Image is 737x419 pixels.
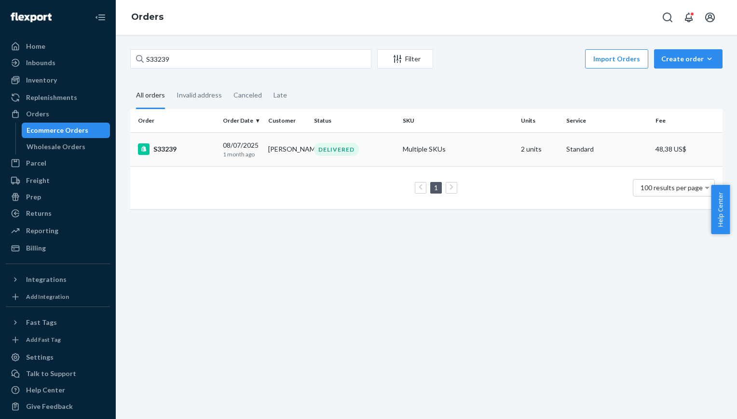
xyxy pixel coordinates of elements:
[661,54,715,64] div: Create order
[22,139,110,154] a: Wholesale Orders
[26,318,57,327] div: Fast Tags
[219,109,264,132] th: Order Date
[6,399,110,414] button: Give Feedback
[6,155,110,171] a: Parcel
[273,83,287,108] div: Late
[26,293,69,301] div: Add Integration
[26,385,65,395] div: Help Center
[264,132,310,166] td: [PERSON_NAME]
[268,116,306,125] div: Customer
[378,54,433,64] div: Filter
[517,109,562,132] th: Units
[26,176,50,185] div: Freight
[310,109,399,132] th: Status
[6,206,110,221] a: Returns
[6,90,110,105] a: Replenishments
[26,352,54,362] div: Settings
[91,8,110,27] button: Close Navigation
[138,143,215,155] div: S33239
[6,223,110,238] a: Reporting
[130,49,371,69] input: Search orders
[26,109,49,119] div: Orders
[6,39,110,54] a: Home
[652,132,723,166] td: 48,38 US$
[123,3,171,31] ol: breadcrumbs
[377,49,433,69] button: Filter
[26,275,67,284] div: Integrations
[6,315,110,330] button: Fast Tags
[658,8,677,27] button: Open Search Box
[6,334,110,346] a: Add Fast Tag
[6,173,110,188] a: Freight
[517,132,562,166] td: 2 units
[26,192,41,202] div: Prep
[6,366,110,381] a: Talk to Support
[6,272,110,287] button: Integrations
[26,226,58,236] div: Reporting
[136,83,165,109] div: All orders
[641,183,703,192] span: 100 results per page
[26,158,46,168] div: Parcel
[26,335,61,344] div: Add Fast Tag
[26,402,73,411] div: Give Feedback
[130,109,219,132] th: Order
[22,123,110,138] a: Ecommerce Orders
[26,75,57,85] div: Inventory
[6,189,110,205] a: Prep
[562,109,651,132] th: Service
[432,183,440,192] a: Page 1 is your current page
[679,8,698,27] button: Open notifications
[399,132,518,166] td: Multiple SKUs
[26,42,45,51] div: Home
[177,83,222,108] div: Invalid address
[6,55,110,70] a: Inbounds
[6,106,110,122] a: Orders
[11,13,52,22] img: Flexport logo
[6,291,110,303] a: Add Integration
[6,382,110,398] a: Help Center
[566,144,647,154] p: Standard
[585,49,648,69] button: Import Orders
[223,140,260,158] div: 08/07/2025
[700,8,720,27] button: Open account menu
[26,243,46,253] div: Billing
[652,109,723,132] th: Fee
[223,150,260,158] p: 1 month ago
[711,185,730,234] button: Help Center
[26,58,55,68] div: Inbounds
[6,349,110,365] a: Settings
[654,49,723,69] button: Create order
[131,12,164,22] a: Orders
[27,142,85,152] div: Wholesale Orders
[399,109,518,132] th: SKU
[26,209,52,218] div: Returns
[314,143,359,156] div: DELIVERED
[6,72,110,88] a: Inventory
[26,93,77,102] div: Replenishments
[233,83,262,108] div: Canceled
[6,240,110,256] a: Billing
[27,126,88,135] div: Ecommerce Orders
[26,369,76,378] div: Talk to Support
